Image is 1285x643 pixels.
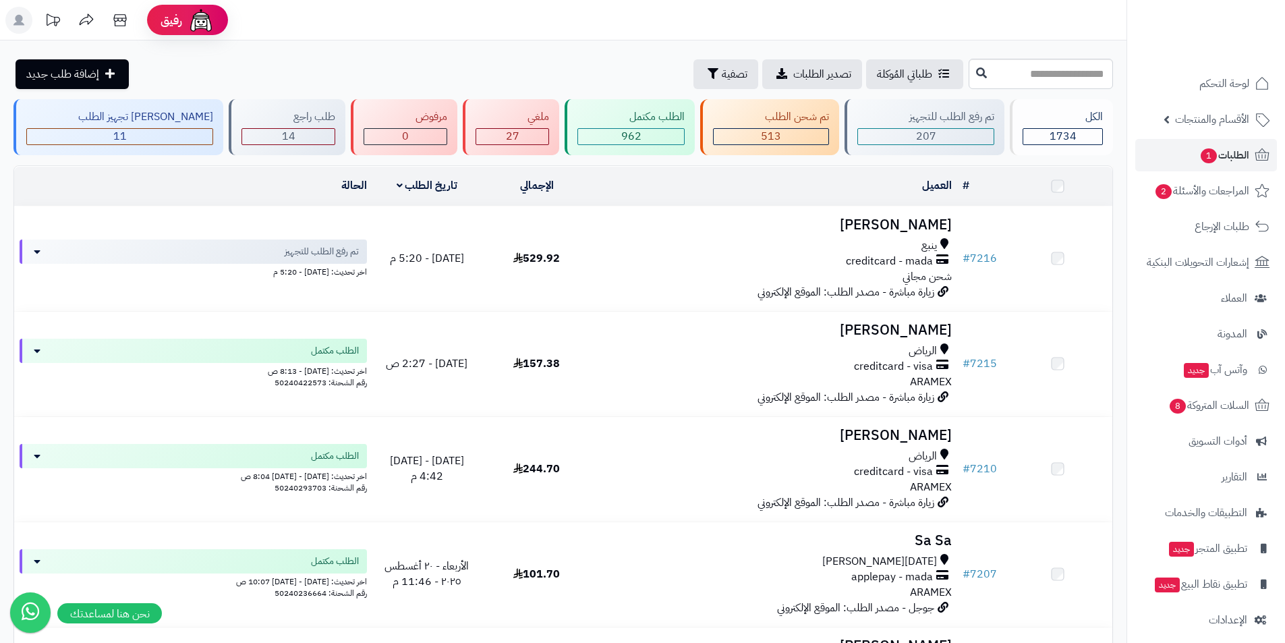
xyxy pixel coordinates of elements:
span: creditcard - mada [846,254,933,269]
a: وآتس آبجديد [1135,354,1277,386]
a: #7210 [963,461,997,477]
a: تطبيق نقاط البيعجديد [1135,568,1277,600]
a: طلب راجع 14 [226,99,348,155]
span: 101.70 [513,566,560,582]
span: ARAMEX [910,584,952,600]
span: [DATE] - 2:27 ص [386,356,467,372]
span: جديد [1184,363,1209,378]
span: ينبع [921,238,937,254]
a: المدونة [1135,318,1277,350]
a: # [963,177,969,194]
span: لوحة التحكم [1199,74,1249,93]
span: رفيق [161,12,182,28]
div: 0 [364,129,447,144]
span: التقارير [1222,468,1247,486]
a: لوحة التحكم [1135,67,1277,100]
span: # [963,250,970,267]
span: تصدير الطلبات [793,66,851,82]
span: العملاء [1221,289,1247,308]
span: # [963,566,970,582]
a: إضافة طلب جديد [16,59,129,89]
a: تصدير الطلبات [762,59,862,89]
span: الأربعاء - ٢٠ أغسطس ٢٠٢٥ - 11:46 م [384,558,469,590]
span: رقم الشحنة: 50240293703 [275,482,367,494]
div: طلب راجع [241,109,335,125]
span: تم رفع الطلب للتجهيز [285,245,359,258]
a: الطلب مكتمل 962 [562,99,697,155]
span: 244.70 [513,461,560,477]
img: logo-2.png [1193,36,1272,65]
span: السلات المتروكة [1168,396,1249,415]
div: 11 [27,129,212,144]
span: الرياض [909,449,937,464]
span: وآتس آب [1182,360,1247,379]
span: creditcard - visa [854,464,933,480]
a: إشعارات التحويلات البنكية [1135,246,1277,279]
span: رقم الشحنة: 50240422573 [275,376,367,389]
span: 207 [916,128,936,144]
span: الرياض [909,343,937,359]
div: تم شحن الطلب [713,109,829,125]
a: #7207 [963,566,997,582]
div: تم رفع الطلب للتجهيز [857,109,994,125]
a: تم شحن الطلب 513 [697,99,842,155]
a: #7215 [963,356,997,372]
h3: [PERSON_NAME] [597,428,952,443]
a: [PERSON_NAME] تجهيز الطلب 11 [11,99,226,155]
span: 14 [282,128,295,144]
div: 207 [858,129,994,144]
span: 11 [113,128,127,144]
span: ARAMEX [910,479,952,495]
span: تطبيق نقاط البيع [1153,575,1247,594]
a: العملاء [1135,282,1277,314]
a: #7216 [963,250,997,267]
span: [DATE][PERSON_NAME] [822,554,937,569]
h3: Sa Sa [597,533,952,549]
a: تم رفع الطلب للتجهيز 207 [842,99,1007,155]
a: تاريخ الطلب [397,177,458,194]
span: شحن مجاني [903,269,952,285]
span: زيارة مباشرة - مصدر الطلب: الموقع الإلكتروني [758,284,934,300]
span: الإعدادات [1209,611,1247,630]
div: 513 [714,129,828,144]
span: المراجعات والأسئلة [1154,181,1249,200]
span: الأقسام والمنتجات [1175,110,1249,129]
span: ARAMEX [910,374,952,390]
span: [DATE] - [DATE] 4:42 م [390,453,464,484]
a: تحديثات المنصة [36,7,69,37]
span: المدونة [1218,325,1247,343]
h3: [PERSON_NAME] [597,217,952,233]
a: طلباتي المُوكلة [866,59,963,89]
div: مرفوض [364,109,447,125]
span: تطبيق المتجر [1168,539,1247,558]
span: جديد [1169,542,1194,557]
a: ملغي 27 [460,99,562,155]
span: طلباتي المُوكلة [877,66,932,82]
span: # [963,356,970,372]
span: creditcard - visa [854,359,933,374]
span: الطلب مكتمل [311,344,359,358]
div: ملغي [476,109,549,125]
span: 8 [1170,399,1186,414]
img: ai-face.png [188,7,215,34]
div: 962 [578,129,684,144]
span: إشعارات التحويلات البنكية [1147,253,1249,272]
a: الإجمالي [520,177,554,194]
div: 14 [242,129,335,144]
span: 529.92 [513,250,560,267]
a: السلات المتروكة8 [1135,389,1277,422]
h3: [PERSON_NAME] [597,323,952,338]
div: الطلب مكتمل [577,109,685,125]
span: الطلب مكتمل [311,555,359,568]
a: الطلبات1 [1135,139,1277,171]
span: 1 [1201,148,1217,163]
span: جوجل - مصدر الطلب: الموقع الإلكتروني [777,600,934,616]
div: اخر تحديث: [DATE] - [DATE] 10:07 ص [20,574,367,588]
span: 513 [761,128,781,144]
span: التطبيقات والخدمات [1165,503,1247,522]
span: تصفية [722,66,747,82]
a: المراجعات والأسئلة2 [1135,175,1277,207]
span: 962 [621,128,641,144]
span: الطلب مكتمل [311,449,359,463]
div: اخر تحديث: [DATE] - 5:20 م [20,264,367,278]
